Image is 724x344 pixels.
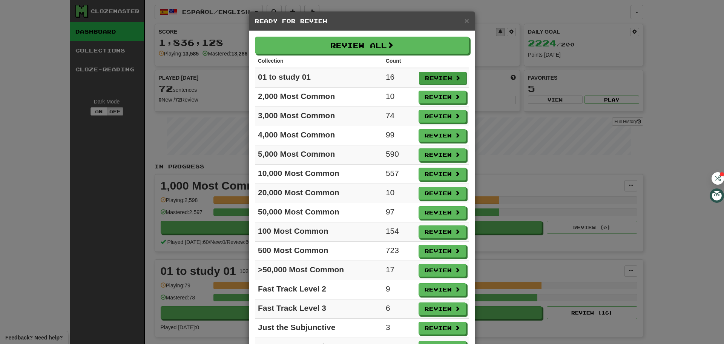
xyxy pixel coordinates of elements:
[255,203,383,222] td: 50,000 Most Common
[383,280,416,299] td: 9
[419,187,466,200] button: Review
[419,302,466,315] button: Review
[255,165,383,184] td: 10,000 Most Common
[465,17,469,25] button: Close
[383,145,416,165] td: 590
[419,72,466,85] button: Review
[383,126,416,145] td: 99
[255,54,383,68] th: Collection
[383,319,416,338] td: 3
[383,222,416,242] td: 154
[255,222,383,242] td: 100 Most Common
[255,107,383,126] td: 3,000 Most Common
[255,126,383,145] td: 4,000 Most Common
[255,280,383,299] td: Fast Track Level 2
[383,54,416,68] th: Count
[383,242,416,261] td: 723
[419,206,466,219] button: Review
[255,184,383,203] td: 20,000 Most Common
[383,261,416,280] td: 17
[419,110,466,123] button: Review
[383,165,416,184] td: 557
[419,245,466,258] button: Review
[465,16,469,25] span: ×
[419,283,466,296] button: Review
[255,68,383,88] td: 01 to study 01
[383,299,416,319] td: 6
[383,184,416,203] td: 10
[255,242,383,261] td: 500 Most Common
[383,203,416,222] td: 97
[419,225,466,238] button: Review
[419,322,466,335] button: Review
[255,319,383,338] td: Just the Subjunctive
[255,299,383,319] td: Fast Track Level 3
[419,264,466,277] button: Review
[419,129,466,142] button: Review
[255,37,469,54] button: Review All
[255,145,383,165] td: 5,000 Most Common
[419,91,466,103] button: Review
[419,168,466,180] button: Review
[255,88,383,107] td: 2,000 Most Common
[255,261,383,280] td: >50,000 Most Common
[383,107,416,126] td: 74
[255,17,469,25] h5: Ready for Review
[419,148,466,161] button: Review
[383,88,416,107] td: 10
[383,68,416,88] td: 16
